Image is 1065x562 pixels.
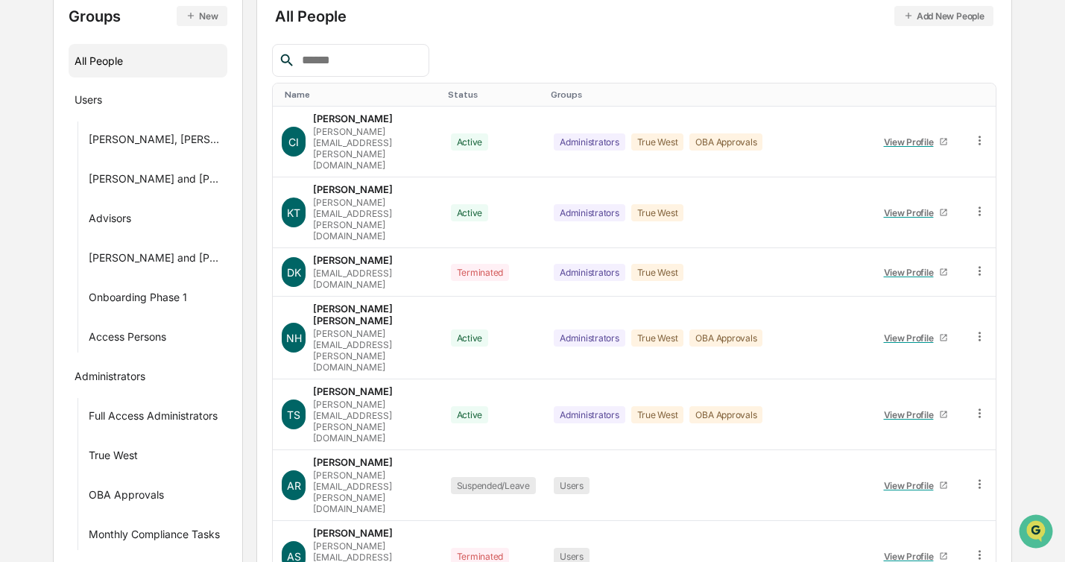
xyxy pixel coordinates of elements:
[313,303,432,326] div: [PERSON_NAME] [PERSON_NAME]
[89,409,218,427] div: Full Access Administrators
[253,119,271,136] button: Start new chat
[313,268,432,290] div: [EMAIL_ADDRESS][DOMAIN_NAME]
[884,136,940,148] div: View Profile
[89,528,220,546] div: Monthly Compliance Tasks
[15,294,27,306] div: 🔎
[877,403,955,426] a: View Profile
[631,133,684,151] div: True West
[631,406,684,423] div: True West
[451,204,489,221] div: Active
[874,89,958,100] div: Toggle SortBy
[877,474,955,497] a: View Profile
[287,479,301,492] span: AR
[631,264,684,281] div: True West
[894,6,993,26] button: Add New People
[132,203,162,215] span: [DATE]
[30,265,96,280] span: Preclearance
[287,206,300,219] span: KT
[15,31,271,55] p: How can we help?
[287,408,300,421] span: TS
[46,203,121,215] span: [PERSON_NAME]
[313,385,393,397] div: [PERSON_NAME]
[287,266,301,279] span: DK
[30,293,94,308] span: Data Lookup
[9,287,100,314] a: 🔎Data Lookup
[877,130,955,154] a: View Profile
[177,6,227,26] button: New
[554,329,625,347] div: Administrators
[75,48,221,73] div: All People
[1017,513,1058,553] iframe: Open customer support
[69,6,227,26] div: Groups
[877,201,955,224] a: View Profile
[976,89,990,100] div: Toggle SortBy
[15,189,39,212] img: Cameron Burns
[89,251,221,269] div: [PERSON_NAME] and [PERSON_NAME] Onboarding
[313,183,393,195] div: [PERSON_NAME]
[448,89,539,100] div: Toggle SortBy
[89,488,164,506] div: OBA Approvals
[15,266,27,278] div: 🖐️
[15,165,100,177] div: Past conversations
[551,89,862,100] div: Toggle SortBy
[689,329,762,347] div: OBA Approvals
[631,329,684,347] div: True West
[148,329,180,341] span: Pylon
[313,456,393,468] div: [PERSON_NAME]
[89,212,131,230] div: Advisors
[102,259,191,285] a: 🗄️Attestations
[286,332,302,344] span: NH
[89,133,221,151] div: [PERSON_NAME], [PERSON_NAME], [PERSON_NAME] Onboard
[689,133,762,151] div: OBA Approvals
[313,527,393,539] div: [PERSON_NAME]
[451,406,489,423] div: Active
[554,264,625,281] div: Administrators
[884,267,940,278] div: View Profile
[285,89,435,100] div: Toggle SortBy
[451,133,489,151] div: Active
[313,254,393,266] div: [PERSON_NAME]
[30,203,42,215] img: 1746055101610-c473b297-6a78-478c-a979-82029cc54cd1
[51,114,244,129] div: Start new chat
[124,203,129,215] span: •
[89,291,187,309] div: Onboarding Phase 1
[275,6,993,26] div: All People
[313,197,432,241] div: [PERSON_NAME][EMAIL_ADDRESS][PERSON_NAME][DOMAIN_NAME]
[689,406,762,423] div: OBA Approvals
[89,449,138,467] div: True West
[877,326,955,350] a: View Profile
[15,114,42,141] img: 1746055101610-c473b297-6a78-478c-a979-82029cc54cd1
[451,329,489,347] div: Active
[9,259,102,285] a: 🖐️Preclearance
[554,133,625,151] div: Administrators
[313,328,432,373] div: [PERSON_NAME][EMAIL_ADDRESS][PERSON_NAME][DOMAIN_NAME]
[231,162,271,180] button: See all
[313,113,393,124] div: [PERSON_NAME]
[884,207,940,218] div: View Profile
[451,477,536,494] div: Suspended/Leave
[451,264,510,281] div: Terminated
[313,399,432,443] div: [PERSON_NAME][EMAIL_ADDRESS][PERSON_NAME][DOMAIN_NAME]
[884,332,940,344] div: View Profile
[554,204,625,221] div: Administrators
[313,126,432,171] div: [PERSON_NAME][EMAIL_ADDRESS][PERSON_NAME][DOMAIN_NAME]
[631,204,684,221] div: True West
[884,409,940,420] div: View Profile
[89,172,221,190] div: [PERSON_NAME] and [PERSON_NAME] Onboarding
[313,470,432,514] div: [PERSON_NAME][EMAIL_ADDRESS][PERSON_NAME][DOMAIN_NAME]
[884,480,940,491] div: View Profile
[51,129,189,141] div: We're available if you need us!
[877,261,955,284] a: View Profile
[554,477,590,494] div: Users
[105,329,180,341] a: Powered byPylon
[288,136,299,148] span: CI
[554,406,625,423] div: Administrators
[89,330,166,348] div: Access Persons
[108,266,120,278] div: 🗄️
[884,551,940,562] div: View Profile
[75,370,145,388] div: Administrators
[123,265,185,280] span: Attestations
[75,93,102,111] div: Users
